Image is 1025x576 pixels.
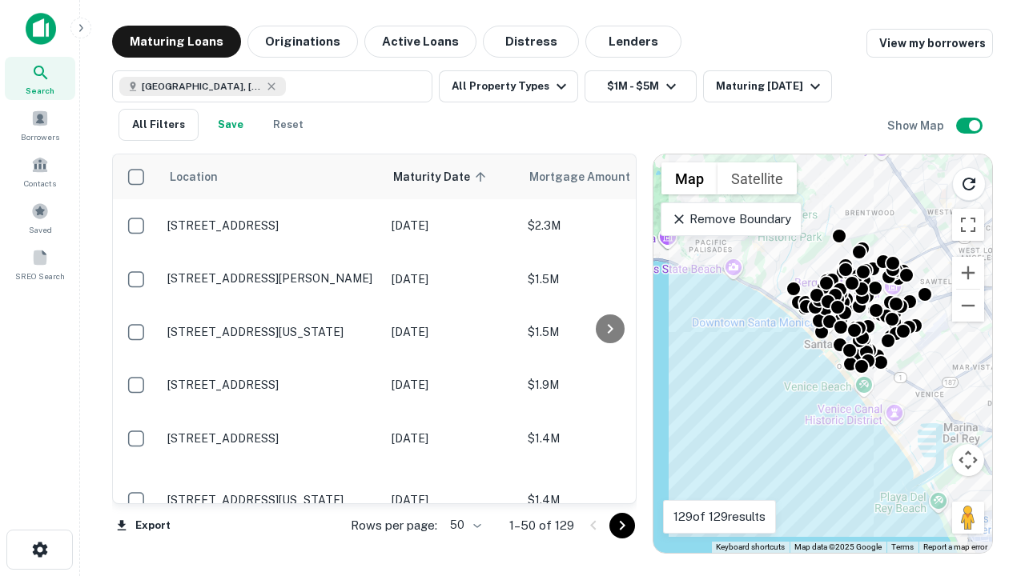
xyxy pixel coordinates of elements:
button: Export [112,514,175,538]
span: Map data ©2025 Google [794,542,882,551]
span: Contacts [24,177,56,190]
button: All Property Types [439,70,578,102]
div: 0 0 [653,154,992,553]
p: [STREET_ADDRESS] [167,431,376,446]
p: Rows per page: [351,516,437,535]
p: 129 of 129 results [673,507,766,526]
span: Search [26,84,54,97]
a: Search [5,57,75,100]
button: Maturing Loans [112,26,241,58]
p: [STREET_ADDRESS] [167,378,376,392]
p: $1.5M [528,323,688,341]
button: Maturing [DATE] [703,70,832,102]
div: Maturing [DATE] [716,77,825,96]
p: [STREET_ADDRESS][US_STATE] [167,325,376,339]
a: Terms (opens in new tab) [891,542,914,551]
p: [DATE] [392,323,512,341]
a: Report a map error [923,542,987,551]
button: Show street map [661,162,717,194]
button: Distress [483,26,579,58]
p: [STREET_ADDRESS][US_STATE] [167,493,376,507]
span: Saved [29,223,52,236]
button: All Filters [119,109,199,141]
span: Borrowers [21,130,59,143]
th: Location [159,154,384,199]
button: Originations [247,26,358,58]
p: $1.4M [528,430,688,447]
span: Maturity Date [393,167,491,186]
a: View my borrowers [866,29,993,58]
p: [DATE] [392,430,512,447]
th: Mortgage Amount [520,154,696,199]
button: Show satellite imagery [717,162,797,194]
button: [GEOGRAPHIC_DATA], [GEOGRAPHIC_DATA], [GEOGRAPHIC_DATA] [112,70,432,102]
p: 1–50 of 129 [509,516,574,535]
div: 50 [444,514,484,537]
button: Toggle fullscreen view [952,209,984,241]
button: Zoom in [952,257,984,289]
p: Remove Boundary [671,210,790,229]
p: $2.3M [528,217,688,234]
button: Go to next page [609,513,635,538]
button: Active Loans [364,26,476,58]
span: SREO Search [15,270,65,282]
button: Save your search to get updates of matches that match your search criteria. [205,109,256,141]
a: Open this area in Google Maps (opens a new window) [657,532,710,553]
th: Maturity Date [384,154,520,199]
p: $1.4M [528,491,688,509]
a: SREO Search [5,242,75,286]
iframe: Chat Widget [945,448,1025,525]
button: Keyboard shortcuts [716,542,785,553]
p: $1.9M [528,376,688,394]
img: Google [657,532,710,553]
img: capitalize-icon.png [26,13,56,45]
span: Mortgage Amount [529,167,651,186]
a: Contacts [5,150,75,193]
button: Map camera controls [952,444,984,476]
h6: Show Map [887,117,947,134]
button: Zoom out [952,290,984,322]
p: [STREET_ADDRESS][PERSON_NAME] [167,271,376,286]
p: [DATE] [392,376,512,394]
p: [DATE] [392,270,512,288]
p: [STREET_ADDRESS] [167,218,376,233]
p: [DATE] [392,217,512,234]
a: Saved [5,196,75,239]
button: Reset [263,109,314,141]
span: Location [169,167,218,186]
p: [DATE] [392,491,512,509]
button: Reload search area [952,167,986,201]
button: $1M - $5M [585,70,697,102]
a: Borrowers [5,103,75,146]
p: $1.5M [528,270,688,288]
button: Lenders [585,26,681,58]
span: [GEOGRAPHIC_DATA], [GEOGRAPHIC_DATA], [GEOGRAPHIC_DATA] [142,79,262,94]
